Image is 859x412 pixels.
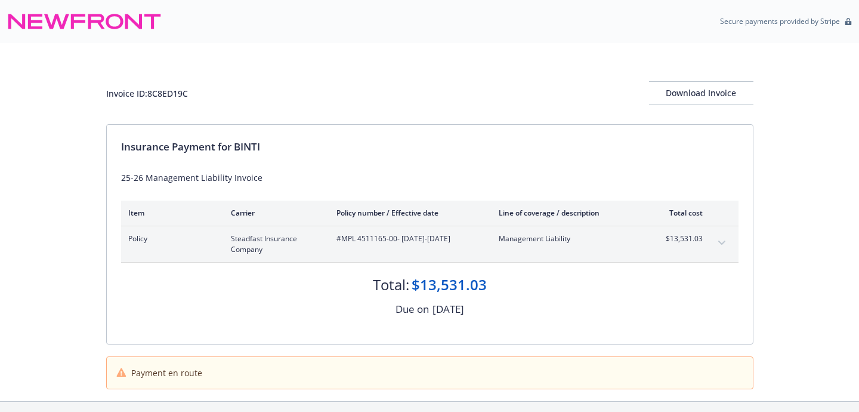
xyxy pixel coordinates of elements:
[720,16,840,26] p: Secure payments provided by Stripe
[231,233,317,255] span: Steadfast Insurance Company
[336,233,480,244] span: #MPL 4511165-00 - [DATE]-[DATE]
[131,367,202,379] span: Payment en route
[106,87,188,100] div: Invoice ID: 8C8ED19C
[649,82,753,104] div: Download Invoice
[499,233,639,244] span: Management Liability
[412,275,487,295] div: $13,531.03
[128,208,212,218] div: Item
[658,233,703,244] span: $13,531.03
[499,208,639,218] div: Line of coverage / description
[231,208,317,218] div: Carrier
[121,226,739,262] div: PolicySteadfast Insurance Company#MPL 4511165-00- [DATE]-[DATE]Management Liability$13,531.03expa...
[121,171,739,184] div: 25-26 Management Liability Invoice
[128,233,212,244] span: Policy
[373,275,409,295] div: Total:
[712,233,731,253] button: expand content
[395,302,429,317] div: Due on
[432,302,464,317] div: [DATE]
[649,81,753,105] button: Download Invoice
[121,139,739,155] div: Insurance Payment for BINTI
[658,208,703,218] div: Total cost
[336,208,480,218] div: Policy number / Effective date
